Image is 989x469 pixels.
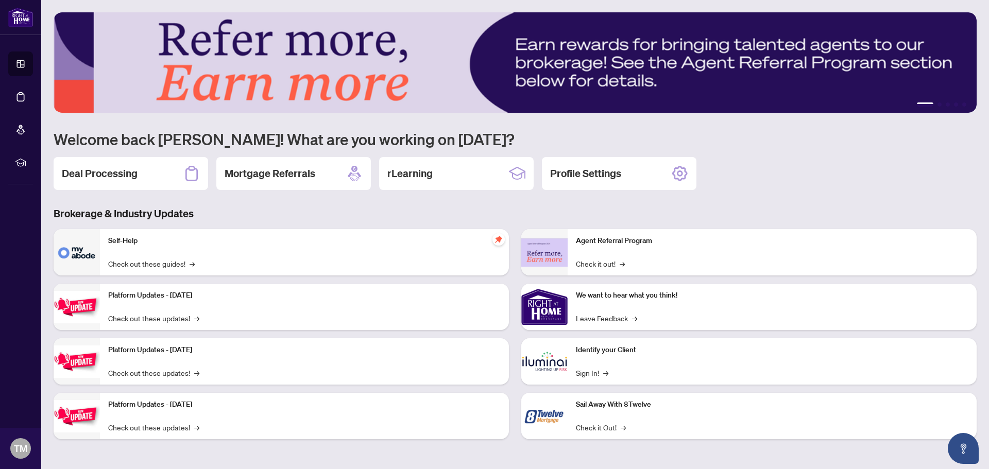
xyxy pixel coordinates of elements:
img: Self-Help [54,229,100,275]
button: 3 [946,102,950,107]
span: → [620,258,625,269]
p: We want to hear what you think! [576,290,968,301]
span: → [603,367,608,378]
button: 1 [917,102,933,107]
p: Identify your Client [576,344,968,356]
a: Sign In!→ [576,367,608,378]
span: pushpin [492,233,505,246]
span: → [194,367,199,378]
h2: Mortgage Referrals [225,166,315,181]
img: Platform Updates - July 8, 2025 [54,345,100,378]
span: TM [14,441,27,456]
button: 2 [937,102,942,107]
a: Check out these guides!→ [108,258,195,269]
button: Open asap [948,433,979,464]
p: Sail Away With 8Twelve [576,399,968,410]
p: Agent Referral Program [576,235,968,247]
a: Leave Feedback→ [576,312,637,324]
img: Sail Away With 8Twelve [521,393,568,439]
a: Check out these updates!→ [108,312,199,324]
img: Identify your Client [521,338,568,385]
h1: Welcome back [PERSON_NAME]! What are you working on [DATE]? [54,129,977,149]
h2: rLearning [387,166,433,181]
h2: Profile Settings [550,166,621,181]
p: Platform Updates - [DATE] [108,399,501,410]
span: → [632,312,637,324]
img: We want to hear what you think! [521,284,568,330]
p: Self-Help [108,235,501,247]
span: → [621,422,626,433]
img: Platform Updates - July 21, 2025 [54,291,100,323]
span: → [190,258,195,269]
button: 5 [962,102,966,107]
p: Platform Updates - [DATE] [108,344,501,356]
img: logo [8,8,33,27]
span: → [194,312,199,324]
h3: Brokerage & Industry Updates [54,206,977,221]
button: 4 [954,102,958,107]
a: Check it out!→ [576,258,625,269]
img: Platform Updates - June 23, 2025 [54,400,100,432]
p: Platform Updates - [DATE] [108,290,501,301]
h2: Deal Processing [62,166,138,181]
a: Check out these updates!→ [108,367,199,378]
img: Slide 0 [54,12,977,113]
a: Check it Out!→ [576,422,626,433]
span: → [194,422,199,433]
a: Check out these updates!→ [108,422,199,433]
img: Agent Referral Program [521,238,568,267]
